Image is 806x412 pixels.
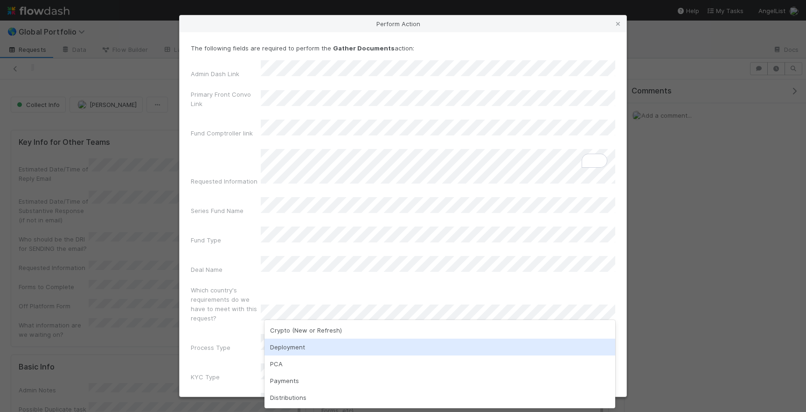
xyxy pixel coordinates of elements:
div: Distributions [264,389,615,406]
label: Requested Information [191,177,257,186]
label: Primary Front Convo Link [191,90,261,108]
label: KYC Type [191,372,220,382]
label: Fund Type [191,235,221,245]
label: Admin Dash Link [191,69,239,78]
p: The following fields are required to perform the action: [191,43,615,53]
div: Payments [264,372,615,389]
div: Deployment [264,339,615,355]
label: Series Fund Name [191,206,243,215]
div: Crypto (New or Refresh) [264,322,615,339]
div: PCA [264,355,615,372]
div: Perform Action [180,15,626,32]
strong: Gather Documents [333,44,395,52]
label: Fund Comptroller link [191,128,253,138]
label: Which country's requirements do we have to meet with this request? [191,285,261,323]
label: Deal Name [191,265,222,274]
label: Process Type [191,343,230,352]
